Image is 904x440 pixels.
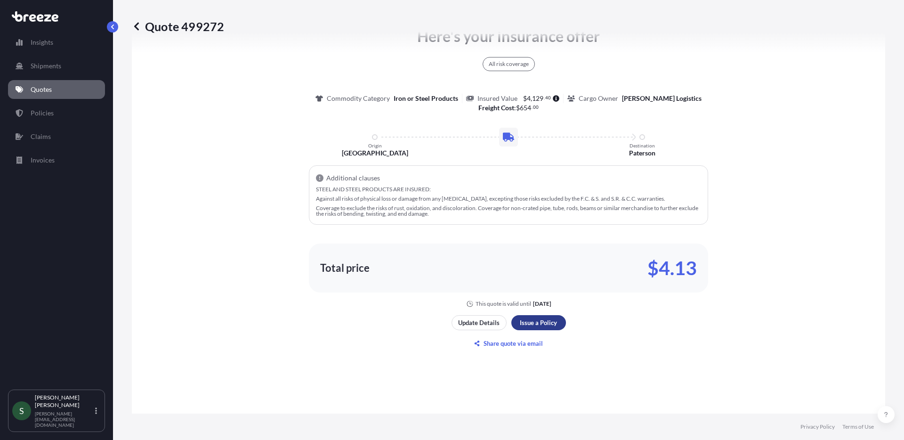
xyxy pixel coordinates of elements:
[320,263,370,273] p: Total price
[622,94,702,103] p: [PERSON_NAME] Logistics
[35,394,93,409] p: [PERSON_NAME] [PERSON_NAME]
[394,94,458,103] p: Iron or Steel Products
[8,57,105,75] a: Shipments
[842,423,874,431] a: Terms of Use
[31,155,55,165] p: Invoices
[31,85,52,94] p: Quotes
[327,94,390,103] p: Commodity Category
[458,318,500,327] p: Update Details
[31,61,61,71] p: Shipments
[316,196,701,202] p: Against all risks of physical loss or damage from any [MEDICAL_DATA], excepting those risks exclu...
[452,315,507,330] button: Update Details
[579,94,618,103] p: Cargo Owner
[800,423,835,431] a: Privacy Policy
[35,411,93,428] p: [PERSON_NAME][EMAIL_ADDRESS][DOMAIN_NAME]
[484,339,543,348] p: Share quote via email
[527,95,531,102] span: 4
[516,105,520,111] span: $
[342,148,408,158] p: [GEOGRAPHIC_DATA]
[8,33,105,52] a: Insights
[31,108,54,118] p: Policies
[544,96,545,99] span: .
[326,173,380,183] p: Additional clauses
[533,300,551,308] p: [DATE]
[316,205,701,217] p: Coverage to exclude the risks of rust, oxidation, and discoloration. Coverage for non-crated pipe...
[316,187,701,192] p: STEEL AND STEEL PRODUCTS ARE INSURED:
[476,300,531,308] p: This quote is valid until
[19,406,24,416] span: S
[532,106,533,109] span: .
[31,38,53,47] p: Insights
[630,143,655,148] p: Destination
[478,103,539,113] p: :
[8,151,105,170] a: Invoices
[483,57,535,71] div: All risk coverage
[132,19,224,34] p: Quote 499272
[511,315,566,330] button: Issue a Policy
[532,95,543,102] span: 129
[533,106,539,109] span: 00
[520,105,531,111] span: 654
[545,96,551,99] span: 40
[647,261,697,276] p: $4.13
[531,95,532,102] span: ,
[368,143,382,148] p: Origin
[477,94,517,103] p: Insured Value
[629,148,655,158] p: Paterson
[478,104,514,112] b: Freight Cost
[8,80,105,99] a: Quotes
[8,127,105,146] a: Claims
[452,336,566,351] button: Share quote via email
[31,132,51,141] p: Claims
[523,95,527,102] span: $
[520,318,557,327] p: Issue a Policy
[8,104,105,122] a: Policies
